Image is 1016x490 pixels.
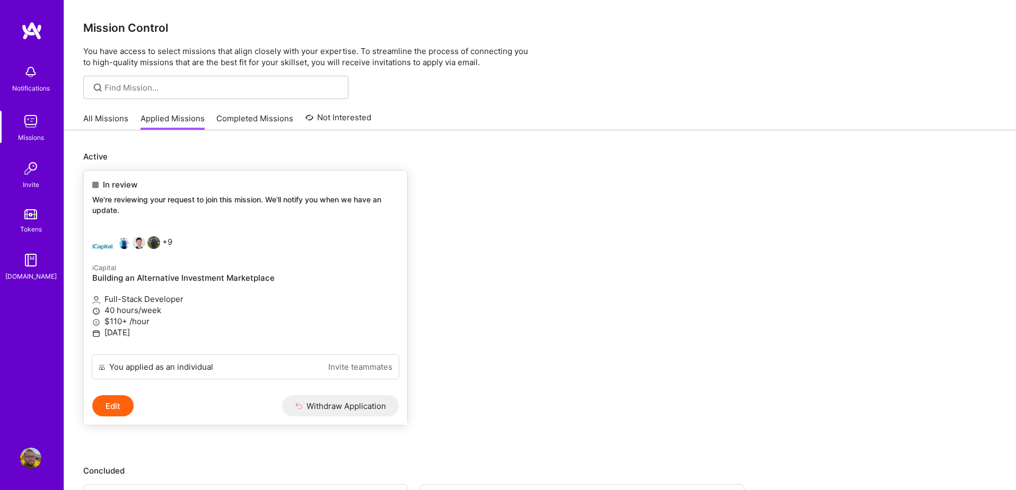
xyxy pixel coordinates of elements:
p: We're reviewing your request to join this mission. We'll notify you when we have an update. [92,194,399,215]
img: Ben Liang [133,236,145,249]
a: All Missions [83,113,128,130]
a: Invite teammates [328,361,392,372]
img: tokens [24,209,37,219]
img: iCapital company logo [92,236,113,257]
h4: Building an Alternative Investment Marketplace [92,273,399,283]
img: Adam Mostafa [147,236,160,249]
button: Withdraw Application [282,395,399,416]
a: Applied Missions [141,113,205,130]
a: User Avatar [17,448,44,469]
p: [DATE] [92,327,399,338]
input: Find Mission... [104,82,340,93]
img: bell [20,61,41,83]
p: Full-Stack Developer [92,293,399,305]
img: guide book [20,250,41,271]
a: Not Interested [305,111,372,130]
img: teamwork [20,111,41,132]
div: Invite [23,179,39,190]
a: Completed Missions [216,113,293,130]
i: icon Calendar [92,329,100,337]
div: +9 [92,236,172,257]
a: iCapital company logoNick KammerdienerBen LiangAdam Mostafa+9iCapitalBuilding an Alternative Inve... [84,228,407,354]
p: Active [83,151,997,162]
i: icon Clock [92,307,100,315]
p: $110+ /hour [92,316,399,327]
div: Notifications [12,83,50,94]
div: Tokens [20,224,42,235]
i: icon Applicant [92,296,100,304]
h3: Mission Control [83,21,997,34]
p: 40 hours/week [92,305,399,316]
div: [DOMAIN_NAME] [5,271,57,282]
div: Missions [18,132,44,143]
div: You applied as an individual [109,361,213,372]
i: icon MoneyGray [92,318,100,326]
img: User Avatar [20,448,41,469]
button: Edit [92,395,134,416]
small: iCapital [92,264,116,272]
p: Concluded [83,465,997,476]
span: In review [103,179,137,190]
img: Nick Kammerdiener [118,236,130,249]
p: You have access to select missions that align closely with your expertise. To streamline the proc... [83,46,997,68]
img: Invite [20,158,41,179]
i: icon SearchGrey [92,82,104,94]
img: logo [21,21,42,40]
